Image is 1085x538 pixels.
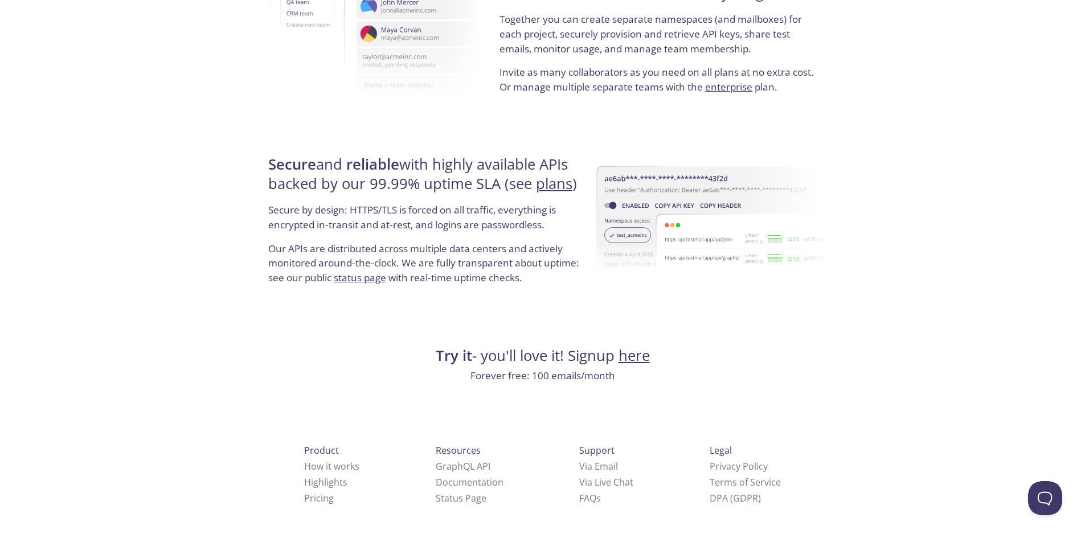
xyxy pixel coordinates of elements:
[268,203,586,241] p: Secure by design: HTTPS/TLS is forced on all traffic, everything is encrypted in-transit and at-r...
[268,241,586,294] p: Our APIs are distributed across multiple data centers and actively monitored around-the-clock. We...
[265,368,821,383] p: Forever free: 100 emails/month
[499,12,817,65] p: Together you can create separate namespaces (and mailboxes) for each project, securely provision ...
[304,492,334,504] a: Pricing
[710,492,761,504] a: DPA (GDPR)
[619,346,650,365] a: here
[436,444,481,457] span: Resources
[710,444,732,457] span: Legal
[265,346,821,365] h4: - you'll love it! Signup
[436,346,472,365] strong: Try it
[268,155,586,203] h4: and with highly available APIs backed by our 99.99% uptime SLA (see )
[1028,481,1062,515] iframe: Help Scout Beacon - Open
[536,174,572,194] a: plans
[596,130,831,313] img: uptime
[705,80,752,93] a: enterprise
[710,476,781,488] a: Terms of Service
[304,460,359,473] a: How it works
[436,492,486,504] a: Status Page
[499,65,817,94] p: Invite as many collaborators as you need on all plans at no extra cost. Or manage multiple separa...
[304,476,347,488] a: Highlights
[334,271,386,284] a: status page
[579,444,615,457] span: Support
[268,154,316,174] strong: Secure
[346,154,399,174] strong: reliable
[436,476,503,488] a: Documentation
[579,492,601,504] a: FAQ
[596,492,601,504] span: s
[710,460,768,473] a: Privacy Policy
[436,460,490,473] a: GraphQL API
[579,476,633,488] a: Via Live Chat
[304,444,339,457] span: Product
[579,460,618,473] a: Via Email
